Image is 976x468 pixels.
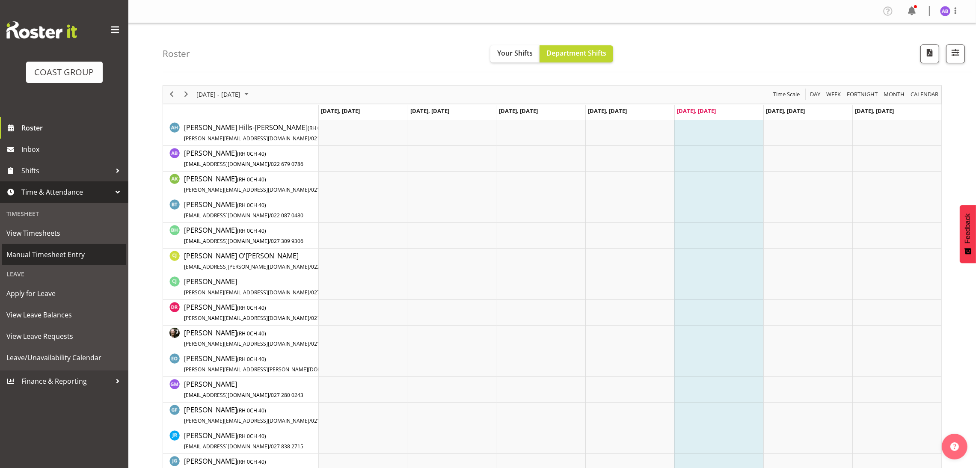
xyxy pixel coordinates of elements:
[6,351,122,364] span: Leave/Unavailability Calendar
[311,417,341,424] span: 021 338 432
[269,212,271,219] span: /
[940,6,950,16] img: amy-buchanan3142.jpg
[163,172,319,197] td: Angela Kerrigan resource
[164,86,179,104] div: previous period
[184,276,344,297] a: [PERSON_NAME][PERSON_NAME][EMAIL_ADDRESS][DOMAIN_NAME]/027 555 2277
[184,237,269,245] span: [EMAIL_ADDRESS][DOMAIN_NAME]
[809,89,822,100] button: Timeline Day
[163,223,319,249] td: Bryan Humprhries resource
[163,146,319,172] td: Amy Robinson resource
[21,164,111,177] span: Shifts
[2,265,126,283] div: Leave
[163,274,319,300] td: Craig Jenkins resource
[309,186,311,193] span: /
[184,212,269,219] span: [EMAIL_ADDRESS][DOMAIN_NAME]
[239,150,250,157] span: RH 0
[184,174,341,194] span: [PERSON_NAME]
[2,304,126,326] a: View Leave Balances
[184,199,303,220] a: [PERSON_NAME](RH 0CH 40)[EMAIL_ADDRESS][DOMAIN_NAME]/022 087 0480
[184,200,303,219] span: [PERSON_NAME]
[239,227,250,234] span: RH 0
[239,304,250,311] span: RH 0
[946,44,965,63] button: Filter Shifts
[184,379,303,400] a: [PERSON_NAME][EMAIL_ADDRESS][DOMAIN_NAME]/027 280 0243
[184,225,303,245] span: [PERSON_NAME]
[855,107,894,115] span: [DATE], [DATE]
[271,237,303,245] span: 027 309 9306
[184,186,309,193] span: [PERSON_NAME][EMAIL_ADDRESS][DOMAIN_NAME]
[2,222,126,244] a: View Timesheets
[196,89,241,100] span: [DATE] - [DATE]
[6,21,77,39] img: Rosterit website logo
[237,227,266,234] span: ( CH 40)
[237,176,266,183] span: ( CH 40)
[193,86,254,104] div: Sep 29 - Oct 05, 2025
[490,45,540,62] button: Your Shifts
[309,314,311,322] span: /
[184,366,350,373] span: [PERSON_NAME][EMAIL_ADDRESS][PERSON_NAME][DOMAIN_NAME]
[163,49,190,59] h4: Roster
[909,89,940,100] button: Month
[883,89,905,100] span: Month
[163,326,319,351] td: Dayle Eathorne resource
[184,340,309,347] span: [PERSON_NAME][EMAIL_ADDRESS][DOMAIN_NAME]
[308,124,337,132] span: ( CH 40)
[239,355,250,363] span: RH 0
[825,89,842,100] span: Week
[184,328,341,348] span: [PERSON_NAME]
[184,391,269,399] span: [EMAIL_ADDRESS][DOMAIN_NAME]
[21,375,111,388] span: Finance & Reporting
[269,391,271,399] span: /
[825,89,843,100] button: Timeline Week
[846,89,878,100] span: Fortnight
[166,89,178,100] button: Previous
[321,107,360,115] span: [DATE], [DATE]
[237,407,266,414] span: ( CH 40)
[271,212,303,219] span: 022 087 0480
[184,430,303,451] a: [PERSON_NAME](RH 0CH 40)[EMAIL_ADDRESS][DOMAIN_NAME]/027 838 2715
[21,143,124,156] span: Inbox
[237,458,266,465] span: ( CH 40)
[237,432,266,440] span: ( CH 40)
[546,48,606,58] span: Department Shifts
[184,289,309,296] span: [PERSON_NAME][EMAIL_ADDRESS][DOMAIN_NAME]
[184,160,269,168] span: [EMAIL_ADDRESS][DOMAIN_NAME]
[499,107,538,115] span: [DATE], [DATE]
[766,107,805,115] span: [DATE], [DATE]
[271,443,303,450] span: 027 838 2715
[184,251,344,271] span: [PERSON_NAME] O'[PERSON_NAME]
[772,89,801,100] span: Time Scale
[184,135,309,142] span: [PERSON_NAME][EMAIL_ADDRESS][DOMAIN_NAME]
[920,44,939,63] button: Download a PDF of the roster according to the set date range.
[184,302,341,322] span: [PERSON_NAME]
[163,351,319,377] td: Ed Odum resource
[184,353,384,374] a: [PERSON_NAME](RH 0CH 40)[PERSON_NAME][EMAIL_ADDRESS][PERSON_NAME][DOMAIN_NAME]
[163,428,319,454] td: Jamie Rapsey resource
[269,443,271,450] span: /
[271,391,303,399] span: 027 280 0243
[269,237,271,245] span: /
[239,330,250,337] span: RH 0
[6,248,122,261] span: Manual Timesheet Entry
[184,443,269,450] span: [EMAIL_ADDRESS][DOMAIN_NAME]
[497,48,533,58] span: Your Shifts
[2,244,126,265] a: Manual Timesheet Entry
[184,302,341,323] a: [PERSON_NAME](RH 0CH 40)[PERSON_NAME][EMAIL_ADDRESS][DOMAIN_NAME]/021 765 901
[2,347,126,368] a: Leave/Unavailability Calendar
[309,135,311,142] span: /
[311,186,341,193] span: 021 618 518
[184,251,344,271] a: [PERSON_NAME] O'[PERSON_NAME][EMAIL_ADDRESS][PERSON_NAME][DOMAIN_NAME]/022 594 0634
[6,287,122,300] span: Apply for Leave
[239,407,250,414] span: RH 0
[195,89,252,100] button: October 2025
[184,123,344,142] span: [PERSON_NAME] Hills-[PERSON_NAME]
[950,442,959,451] img: help-xxl-2.png
[163,120,319,146] td: Ambrose Hills-Simonsen resource
[184,328,341,348] a: [PERSON_NAME](RH 0CH 40)[PERSON_NAME][EMAIL_ADDRESS][DOMAIN_NAME]/021 466 608
[588,107,627,115] span: [DATE], [DATE]
[239,201,250,209] span: RH 0
[2,326,126,347] a: View Leave Requests
[311,289,344,296] span: 027 555 2277
[239,458,250,465] span: RH 0
[237,201,266,209] span: ( CH 40)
